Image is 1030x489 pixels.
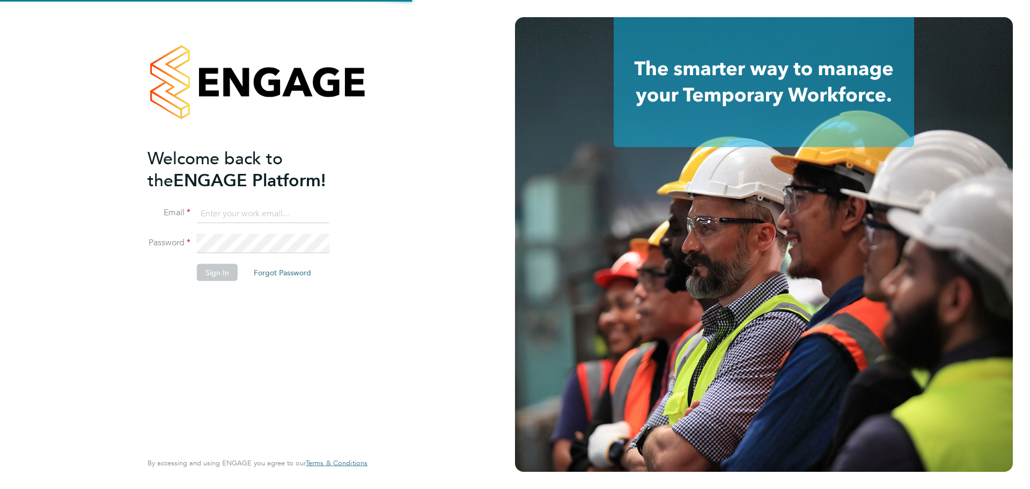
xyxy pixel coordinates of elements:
input: Enter your work email... [197,204,329,223]
span: By accessing and using ENGAGE you agree to our [148,458,367,468]
button: Forgot Password [245,264,320,281]
label: Email [148,207,190,218]
span: Welcome back to the [148,148,283,191]
button: Sign In [197,264,238,281]
a: Terms & Conditions [306,459,367,468]
span: Terms & Conditions [306,458,367,468]
label: Password [148,237,190,249]
h2: ENGAGE Platform! [148,147,357,191]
